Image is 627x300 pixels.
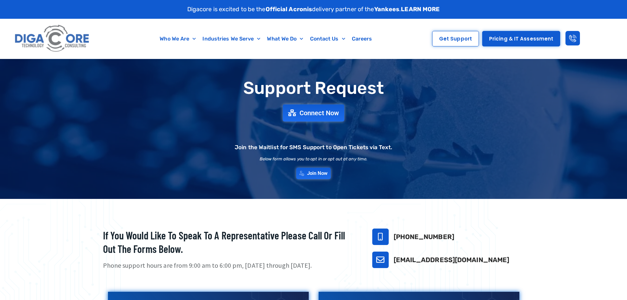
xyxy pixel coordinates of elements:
a: Industries We Serve [199,31,264,46]
a: 732-646-5725 [372,229,389,245]
a: Join Now [296,168,331,179]
p: Digacore is excited to be the delivery partner of the . [187,5,440,14]
a: Connect Now [283,104,344,122]
h2: If you would like to speak to a representative please call or fill out the forms below. [103,229,356,256]
a: LEARN MORE [401,6,440,13]
span: Get Support [439,36,472,41]
a: support@digacore.com [372,252,389,268]
a: Contact Us [307,31,349,46]
a: What We Do [264,31,306,46]
nav: Menu [123,31,409,46]
strong: Official Acronis [266,6,312,13]
span: Join Now [307,171,328,176]
strong: Yankees [374,6,400,13]
a: Pricing & IT Assessment [482,31,560,46]
a: [PHONE_NUMBER] [394,233,454,241]
p: Phone support hours are from 9:00 am to 6:00 pm, [DATE] through [DATE]. [103,261,356,270]
img: Digacore logo 1 [13,22,92,55]
a: [EMAIL_ADDRESS][DOMAIN_NAME] [394,256,509,264]
span: Pricing & IT Assessment [489,36,553,41]
a: Careers [349,31,376,46]
a: Who We Are [156,31,199,46]
a: Get Support [432,31,479,46]
h2: Join the Waitlist for SMS Support to Open Tickets via Text. [235,145,392,150]
h2: Below form allows you to opt in or opt out at any time. [260,157,368,161]
h1: Support Request [87,79,541,97]
span: Connect Now [300,110,339,116]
